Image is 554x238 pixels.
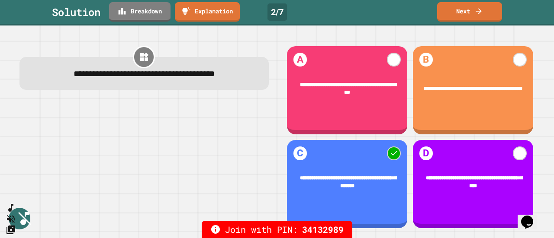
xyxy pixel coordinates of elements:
[267,3,287,21] div: 2 / 7
[518,203,545,229] iframe: chat widget
[6,203,16,213] button: SpeedDial basic example
[52,4,100,20] div: Solution
[293,146,307,160] h1: C
[109,2,171,22] a: Breakdown
[419,146,433,160] h1: D
[6,224,16,235] button: Change Music
[419,53,433,67] h1: B
[202,221,352,238] div: Join with PIN:
[175,2,240,22] a: Explanation
[6,213,16,224] button: Unmute music
[293,53,307,67] h1: A
[302,223,344,236] span: 34132989
[437,2,502,22] a: Next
